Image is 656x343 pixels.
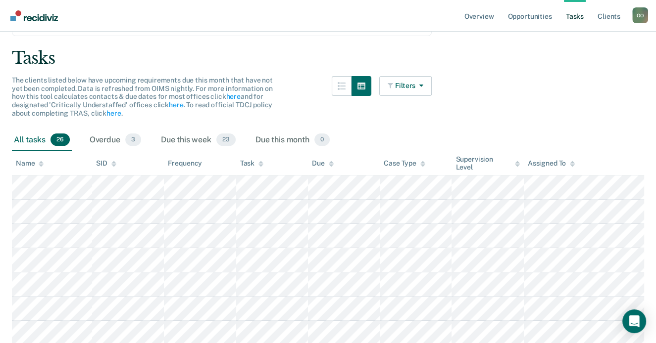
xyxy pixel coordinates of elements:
[16,159,44,168] div: Name
[10,10,58,21] img: Recidiviz
[168,159,202,168] div: Frequency
[314,133,330,146] span: 0
[240,159,263,168] div: Task
[632,7,648,23] div: O O
[12,129,72,151] div: All tasks26
[125,133,141,146] span: 3
[455,155,519,172] div: Supervision Level
[12,76,273,117] span: The clients listed below have upcoming requirements due this month that have not yet been complet...
[528,159,575,168] div: Assigned To
[96,159,116,168] div: SID
[253,129,332,151] div: Due this month0
[50,133,70,146] span: 26
[106,109,121,117] a: here
[384,159,425,168] div: Case Type
[632,7,648,23] button: Profile dropdown button
[12,48,644,68] div: Tasks
[159,129,238,151] div: Due this week23
[216,133,236,146] span: 23
[226,92,240,100] a: here
[622,309,646,333] div: Open Intercom Messenger
[312,159,334,168] div: Due
[88,129,143,151] div: Overdue3
[379,76,432,96] button: Filters
[169,101,183,109] a: here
